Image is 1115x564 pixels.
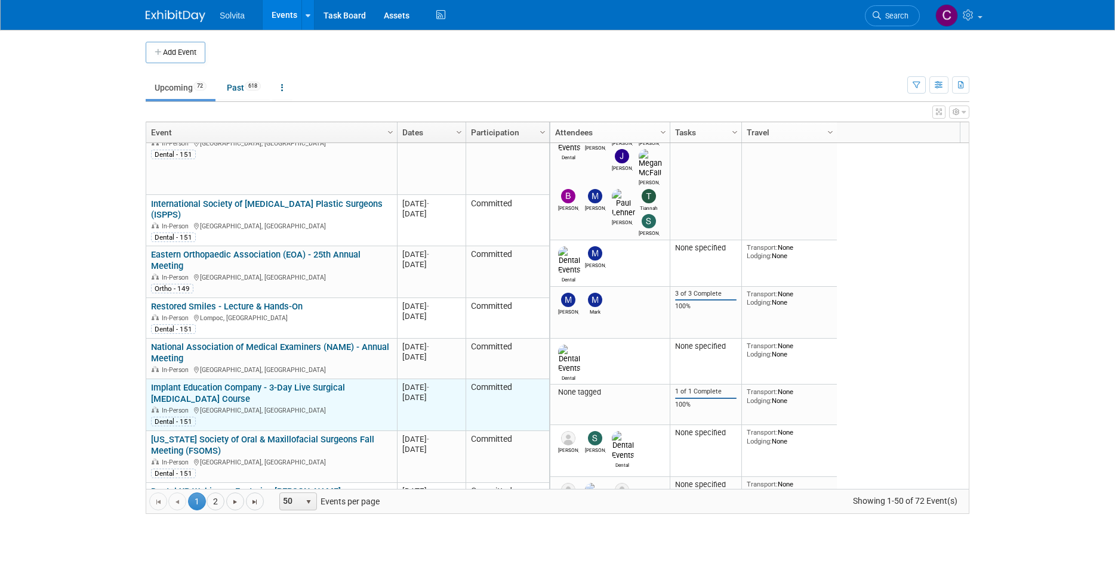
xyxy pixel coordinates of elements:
[612,163,633,171] div: Jeremy Northcutt
[747,298,772,306] span: Lodging:
[471,122,541,142] a: Participation
[168,492,186,510] a: Go to the previous page
[555,388,666,397] div: None tagged
[427,250,429,259] span: -
[151,312,392,323] div: Lompoc, [GEOGRAPHIC_DATA]
[747,243,778,252] span: Transport:
[558,275,579,283] div: Dental Events
[842,492,969,509] span: Showing 1-50 of 72 Event(s)
[466,246,549,298] td: Committed
[264,492,392,510] span: Events per page
[402,382,460,392] div: [DATE]
[747,396,772,405] span: Lodging:
[466,339,549,379] td: Committed
[151,324,196,334] div: Dental - 151
[555,122,662,142] a: Attendees
[558,445,579,453] div: David Garfinkel
[193,82,207,91] span: 72
[151,221,392,231] div: [GEOGRAPHIC_DATA], [GEOGRAPHIC_DATA]
[207,492,224,510] a: 2
[612,218,633,225] div: Paul Lehner
[188,492,206,510] span: 1
[729,122,742,140] a: Column Settings
[585,143,606,151] div: Ryan Brateris
[538,128,547,137] span: Column Settings
[384,122,398,140] a: Column Settings
[151,138,392,148] div: [GEOGRAPHIC_DATA], [GEOGRAPHIC_DATA]
[675,480,737,489] div: None specified
[453,122,466,140] a: Column Settings
[162,274,192,281] span: In-Person
[747,350,772,358] span: Lodging:
[173,497,182,507] span: Go to the previous page
[612,431,634,460] img: Dental Events
[152,458,159,464] img: In-Person Event
[639,228,660,236] div: Sharon Smith
[151,199,383,221] a: International Society of [MEDICAL_DATA] Plastic Surgeons (ISPPS)
[466,379,549,431] td: Committed
[466,431,549,483] td: Committed
[454,128,464,137] span: Column Settings
[152,366,159,372] img: In-Person Event
[402,392,460,402] div: [DATE]
[615,483,629,497] img: Carlos Martinez
[151,405,392,415] div: [GEOGRAPHIC_DATA], [GEOGRAPHIC_DATA]
[675,122,734,142] a: Tasks
[402,301,460,311] div: [DATE]
[642,189,656,203] img: Tiannah Halcomb
[304,497,313,507] span: select
[558,203,579,211] div: Brandon Woods
[226,492,244,510] a: Go to the next page
[588,189,602,203] img: Matthew Burns
[561,189,575,203] img: Brandon Woods
[558,246,581,275] img: Dental Events
[386,128,395,137] span: Column Settings
[151,457,392,467] div: [GEOGRAPHIC_DATA], [GEOGRAPHIC_DATA]
[558,307,579,315] div: Matt Stanton
[747,342,778,350] span: Transport:
[280,493,300,510] span: 50
[162,366,192,374] span: In-Person
[588,246,602,261] img: Matthew Burns
[639,178,660,185] div: Megan McFall
[402,311,460,321] div: [DATE]
[402,444,460,454] div: [DATE]
[151,272,392,282] div: [GEOGRAPHIC_DATA], [GEOGRAPHIC_DATA]
[675,428,737,438] div: None specified
[747,252,772,260] span: Lodging:
[639,149,662,178] img: Megan McFall
[250,497,260,507] span: Go to the last page
[151,486,341,508] a: Dental XP Webinar ~ Featuring [PERSON_NAME] [PERSON_NAME]
[639,203,660,211] div: Tiannah Halcomb
[747,428,833,445] div: None None
[747,290,778,298] span: Transport:
[230,497,240,507] span: Go to the next page
[466,112,549,195] td: Committed
[218,76,270,99] a: Past618
[151,382,345,404] a: Implant Education Company - 3-Day Live Surgical [MEDICAL_DATA] Course
[558,153,579,160] div: Dental Events
[824,122,837,140] a: Column Settings
[151,364,392,374] div: [GEOGRAPHIC_DATA], [GEOGRAPHIC_DATA]
[675,290,737,298] div: 3 of 3 Complete
[747,437,772,445] span: Lodging:
[558,373,579,381] div: Dental Events
[245,82,261,91] span: 618
[658,128,668,137] span: Column Settings
[402,342,460,352] div: [DATE]
[585,261,606,268] div: Matthew Burns
[675,388,737,396] div: 1 of 1 Complete
[747,122,829,142] a: Travel
[466,298,549,339] td: Committed
[588,431,602,445] img: Scott Campbell
[466,483,549,523] td: Committed
[151,301,303,312] a: Restored Smiles - Lecture & Hands-On
[612,189,635,218] img: Paul Lehner
[747,342,833,359] div: None None
[151,284,193,293] div: Ortho - 149
[561,431,575,445] img: David Garfinkel
[146,76,215,99] a: Upcoming72
[151,434,374,456] a: [US_STATE] Society of Oral & Maxillofacial Surgeons Fall Meeting (FSOMS)
[151,417,196,426] div: Dental - 151
[642,214,656,228] img: Sharon Smith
